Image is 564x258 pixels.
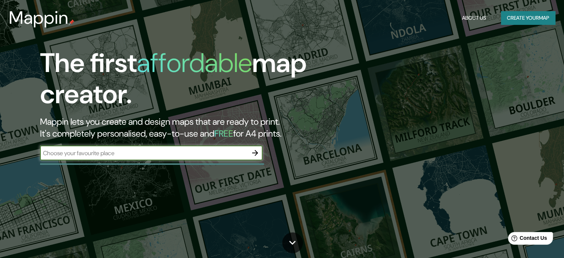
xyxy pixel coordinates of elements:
input: Choose your favourite place [40,149,248,157]
h1: The first map creator. [40,48,322,116]
button: Create yourmap [501,11,555,25]
h2: Mappin lets you create and design maps that are ready to print. It's completely personalised, eas... [40,116,322,140]
img: mappin-pin [69,19,75,25]
h5: FREE [214,128,233,139]
iframe: Help widget launcher [498,229,556,250]
h1: affordable [137,46,252,80]
h3: Mappin [9,7,69,28]
button: About Us [459,11,489,25]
